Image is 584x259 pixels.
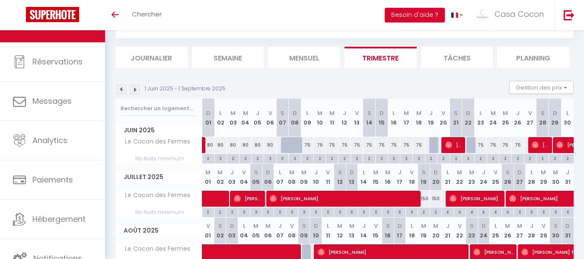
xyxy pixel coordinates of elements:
[450,154,462,162] div: 2
[549,217,562,244] th: 30
[238,217,250,244] th: 04
[227,154,239,162] div: 2
[252,99,264,137] th: 05
[536,99,549,137] th: 28
[276,99,289,137] th: 07
[329,109,335,117] abbr: M
[214,208,226,216] div: 2
[398,222,402,230] abbr: D
[346,217,358,244] th: 13
[298,208,310,216] div: 5
[501,164,514,190] th: 26
[388,154,400,162] div: 2
[462,154,474,162] div: 2
[530,168,533,176] abbr: L
[394,208,406,216] div: 5
[298,164,310,190] th: 09
[536,154,549,162] div: 2
[382,208,394,216] div: 5
[205,168,211,176] abbr: M
[310,208,322,216] div: 5
[274,164,286,190] th: 07
[286,217,298,244] th: 08
[334,208,346,216] div: 5
[386,222,390,230] abbr: S
[466,109,470,117] abbr: D
[429,109,433,117] abbr: J
[418,164,430,190] th: 19
[298,217,310,244] th: 09
[26,7,79,22] img: Super Booking
[400,137,413,153] div: 75
[117,191,192,200] span: Le Cocon des Fermes
[313,99,326,137] th: 10
[375,137,388,153] div: 75
[264,137,277,153] div: 80
[264,99,277,137] th: 06
[487,99,499,137] th: 24
[499,154,511,162] div: 2
[541,109,545,117] abbr: S
[469,168,474,176] abbr: M
[337,222,342,230] abbr: M
[499,99,512,137] th: 25
[412,137,425,153] div: 75
[517,168,522,176] abbr: D
[373,168,378,176] abbr: M
[541,168,546,176] abbr: M
[314,222,318,230] abbr: D
[375,99,388,137] th: 15
[447,168,449,176] abbr: L
[322,208,334,216] div: 5
[421,222,426,230] abbr: M
[553,168,558,176] abbr: M
[226,208,238,216] div: 2
[470,222,474,230] abbr: S
[338,154,351,162] div: 2
[549,154,561,162] div: 2
[442,208,453,216] div: 4
[478,164,490,190] th: 24
[406,208,418,216] div: 5
[370,217,382,244] th: 15
[362,222,366,230] abbr: J
[514,217,526,244] th: 27
[358,217,370,244] th: 14
[192,47,264,68] li: Semaine
[497,47,569,68] li: Planning
[506,168,510,176] abbr: S
[314,154,326,162] div: 2
[214,137,227,153] div: 80
[526,164,538,190] th: 28
[434,168,438,176] abbr: D
[550,208,562,216] div: 5
[530,222,533,230] abbr: J
[450,190,504,207] span: [PERSON_NAME]
[262,217,274,244] th: 06
[482,222,486,230] abbr: D
[132,10,162,19] span: Chercher
[289,99,301,137] th: 08
[214,217,226,244] th: 02
[418,217,430,244] th: 19
[475,154,487,162] div: 2
[202,217,214,244] th: 01
[376,154,388,162] div: 2
[475,99,487,137] th: 23
[549,99,561,137] th: 29
[514,164,526,190] th: 27
[532,137,549,153] span: [PERSON_NAME]
[302,222,306,230] abbr: S
[239,99,252,137] th: 04
[542,222,546,230] abbr: V
[487,137,499,153] div: 75
[410,168,414,176] abbr: V
[388,99,400,137] th: 16
[400,99,413,137] th: 17
[338,137,351,153] div: 75
[301,168,306,176] abbr: M
[512,99,524,137] th: 26
[367,109,371,117] abbr: S
[374,222,378,230] abbr: V
[487,154,499,162] div: 2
